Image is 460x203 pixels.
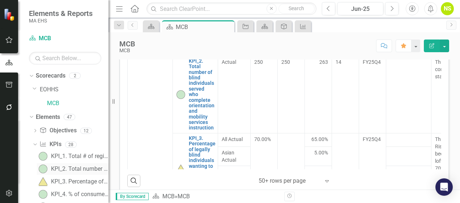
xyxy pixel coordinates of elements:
[40,86,108,94] a: EOHHS
[37,176,108,187] a: KPI_3. Percentage of legally blind individuals wanting to work (VR program) and able to work who ...
[51,166,108,172] div: KPI_2. Total number of blind individuals served who complete orientation and mobility services in...
[178,193,190,200] div: MCB
[37,188,108,200] a: KPI_4. % of consumers who decline initial services, or we were unable to connect with that we enr...
[340,5,381,13] div: Jun-25
[218,56,251,133] td: Double-Click to Edit
[119,40,135,48] div: MCB
[441,2,454,15] button: NS
[222,149,247,163] span: Asian Actual
[254,59,263,65] span: 250
[314,149,328,156] span: 5.00%
[222,136,247,143] span: All Actual
[39,190,47,199] img: On-track
[305,146,332,166] td: Double-Click to Edit
[218,146,251,166] td: Double-Click to Edit
[222,58,247,66] span: Actual
[189,136,218,203] a: KPI_3. Percentage of legally blind individuals wanting to work (VR program) and able to work who ...
[37,150,108,162] a: KPI_1. Total # of registered legally blind individuals in the SR program served that become or re...
[39,127,76,135] a: Objectives
[39,165,47,173] img: On-track
[305,133,332,146] td: Double-Click to Edit
[152,192,279,201] div: »
[176,22,233,32] div: MCB
[254,136,271,142] span: 70.00%
[176,165,185,173] img: At-risk
[37,163,108,175] a: KPI_2. Total number of blind individuals served who complete orientation and mobility services in...
[337,2,383,15] button: Jun-25
[218,133,251,146] td: Double-Click to Edit
[146,3,316,15] input: Search ClearPoint...
[119,48,135,53] div: MCB
[189,58,214,131] a: KPI_2. Total number of blind individuals served who complete orientation and mobility services in...
[69,73,81,79] div: 2
[47,99,108,108] a: MCB
[29,18,93,24] small: MA EHS
[39,177,47,186] img: At-risk
[51,178,108,185] div: KPI_3. Percentage of legally blind individuals wanting to work (VR program) and able to work who ...
[311,136,328,143] span: 65.00%
[336,59,341,65] span: 14
[51,153,108,159] div: KPI_1. Total # of registered legally blind individuals in the SR program served that become or re...
[218,166,251,185] td: Double-Click to Edit
[278,4,315,14] button: Search
[305,56,332,133] td: Double-Click to Edit
[305,166,332,185] td: Double-Click to Edit
[311,168,328,175] span: 15.00%
[39,152,47,161] img: On-track
[173,56,218,133] td: Double-Click to Edit Right Click for Context Menu
[80,128,92,134] div: 12
[65,141,77,148] div: 28
[162,193,175,200] a: MCB
[4,8,16,21] img: ClearPoint Strategy
[29,52,101,65] input: Search Below...
[39,140,61,149] a: KPIs
[51,191,108,198] div: KPI_4. % of consumers who decline initial services, or we were unable to connect with that we enr...
[36,113,60,121] a: Elements
[29,34,101,43] a: MCB
[176,90,185,99] img: On-track
[289,5,304,11] span: Search
[281,59,290,65] span: 250
[363,58,382,66] div: FY25Q4
[116,193,149,200] span: By Scorecard
[222,168,247,183] span: Black Actual
[319,58,328,66] span: 263
[36,72,65,80] a: Scorecards
[435,178,453,196] div: Open Intercom Messenger
[29,9,93,18] span: Elements & Reports
[64,114,75,120] div: 47
[363,136,382,143] div: FY25Q4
